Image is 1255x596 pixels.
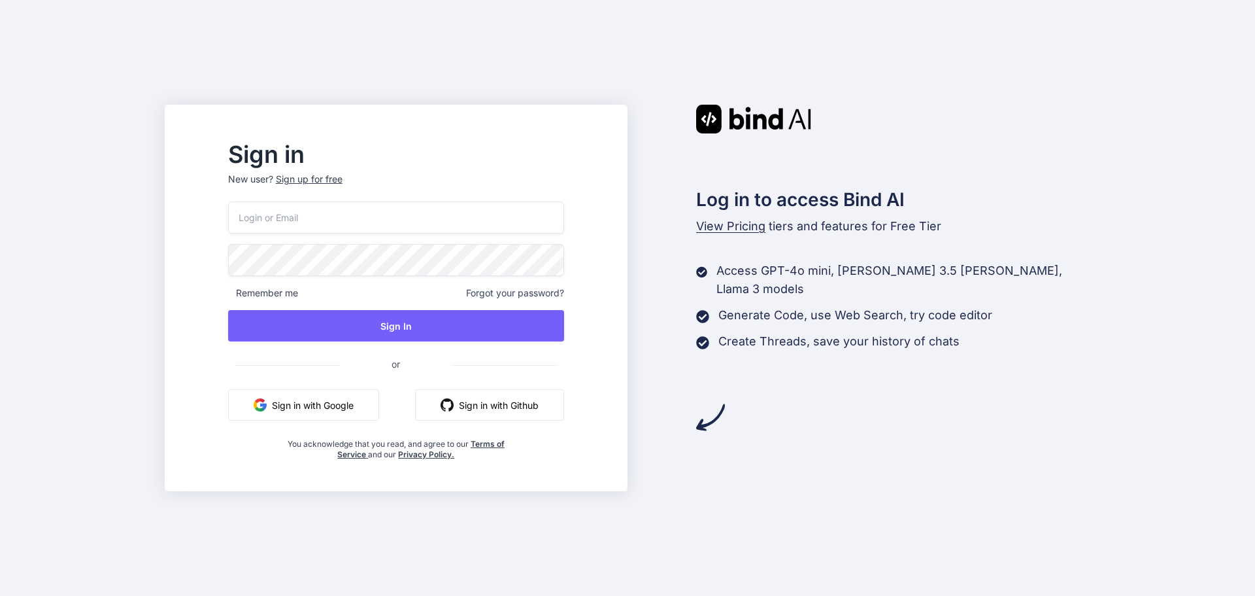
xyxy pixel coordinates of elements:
span: View Pricing [696,219,765,233]
img: arrow [696,403,725,432]
h2: Sign in [228,144,564,165]
img: github [441,398,454,412]
p: Generate Code, use Web Search, try code editor [718,306,992,324]
span: Remember me [228,287,298,300]
p: Create Threads, save your history of chats [718,332,960,351]
p: tiers and features for Free Tier [696,217,1091,236]
input: Login or Email [228,202,564,234]
div: Sign up for free [276,173,343,186]
button: Sign in with Github [415,389,564,421]
button: Sign in with Google [228,389,379,421]
p: New user? [228,173,564,202]
button: Sign In [228,310,564,342]
a: Privacy Policy. [398,449,454,459]
a: Terms of Service [337,439,505,459]
img: google [254,398,267,412]
img: Bind AI logo [696,105,811,133]
h2: Log in to access Bind AI [696,186,1091,213]
span: Forgot your password? [466,287,564,300]
p: Access GPT-4o mini, [PERSON_NAME] 3.5 [PERSON_NAME], Llama 3 models [716,262,1090,298]
span: or [339,348,452,380]
div: You acknowledge that you read, and agree to our and our [284,431,508,460]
